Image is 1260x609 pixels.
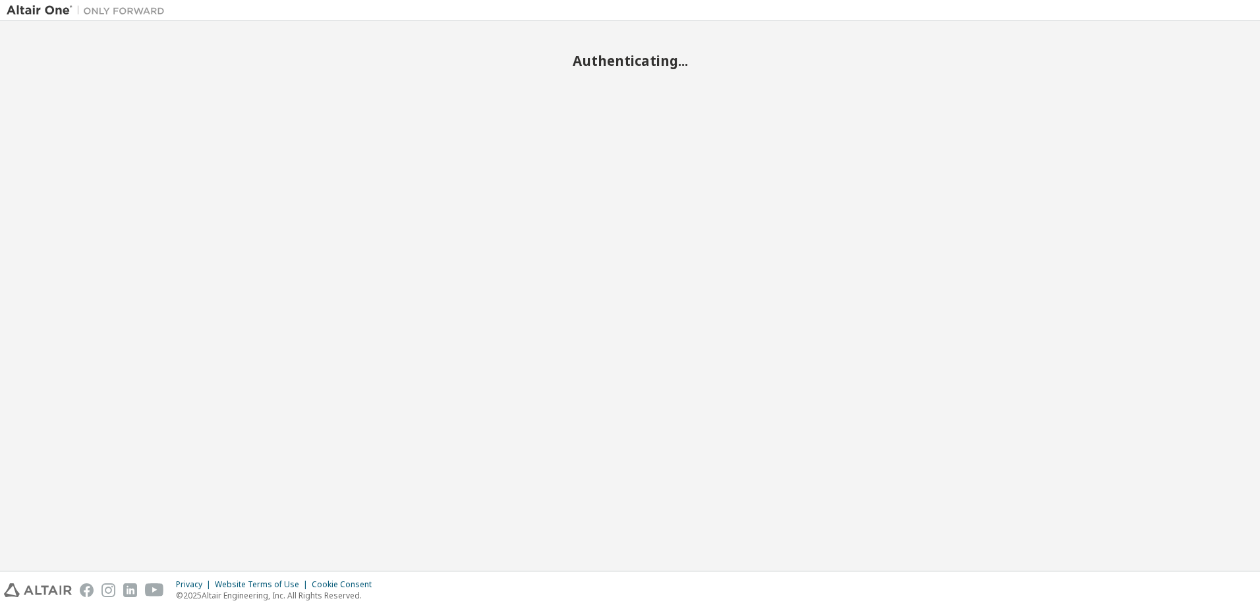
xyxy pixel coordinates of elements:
[312,579,380,590] div: Cookie Consent
[123,583,137,597] img: linkedin.svg
[176,590,380,601] p: © 2025 Altair Engineering, Inc. All Rights Reserved.
[7,4,171,17] img: Altair One
[7,52,1253,69] h2: Authenticating...
[145,583,164,597] img: youtube.svg
[176,579,215,590] div: Privacy
[215,579,312,590] div: Website Terms of Use
[80,583,94,597] img: facebook.svg
[4,583,72,597] img: altair_logo.svg
[101,583,115,597] img: instagram.svg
